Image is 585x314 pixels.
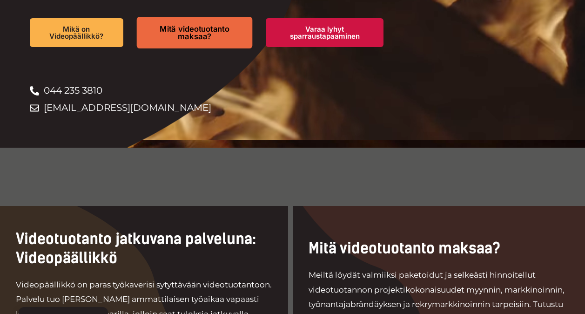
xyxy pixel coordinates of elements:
[30,18,124,47] a: Mikä on Videopäällikkö?
[45,26,109,40] span: Mikä on Videopäällikkö?
[309,239,570,259] h2: Mitä videotuotanto maksaa?
[266,18,383,47] a: Varaa lyhyt sparraustapaaminen
[153,25,236,41] span: Mitä videotuotanto maksaa?
[281,26,369,40] span: Varaa lyhyt sparraustapaaminen
[41,99,211,116] span: [EMAIL_ADDRESS][DOMAIN_NAME]
[30,99,402,116] a: [EMAIL_ADDRESS][DOMAIN_NAME]
[41,82,102,99] span: 044 235 3810
[30,82,402,99] a: 044 235 3810
[137,17,253,48] a: Mitä videotuotanto maksaa?
[16,230,272,268] h2: Videotuotanto jatkuvana palveluna: Videopäällikkö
